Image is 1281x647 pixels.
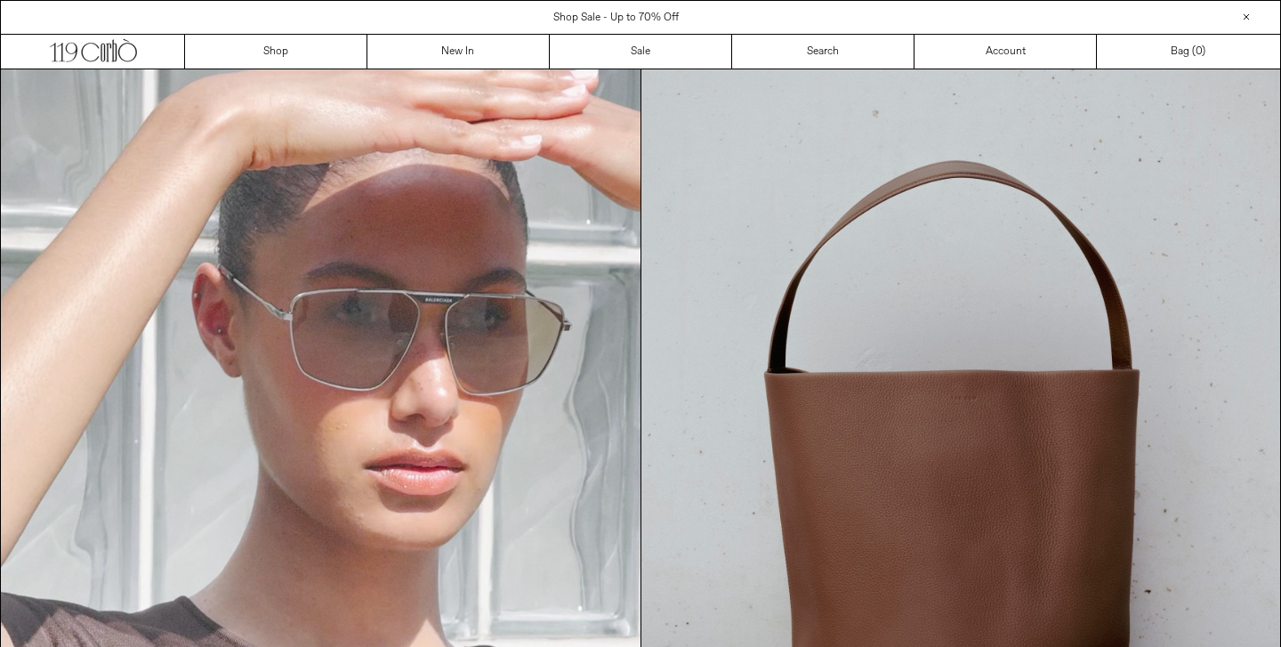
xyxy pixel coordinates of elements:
[553,11,679,25] a: Shop Sale - Up to 70% Off
[1196,44,1202,59] span: 0
[550,35,732,69] a: Sale
[185,35,367,69] a: Shop
[1196,44,1205,60] span: )
[1097,35,1279,69] a: Bag ()
[732,35,914,69] a: Search
[914,35,1097,69] a: Account
[367,35,550,69] a: New In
